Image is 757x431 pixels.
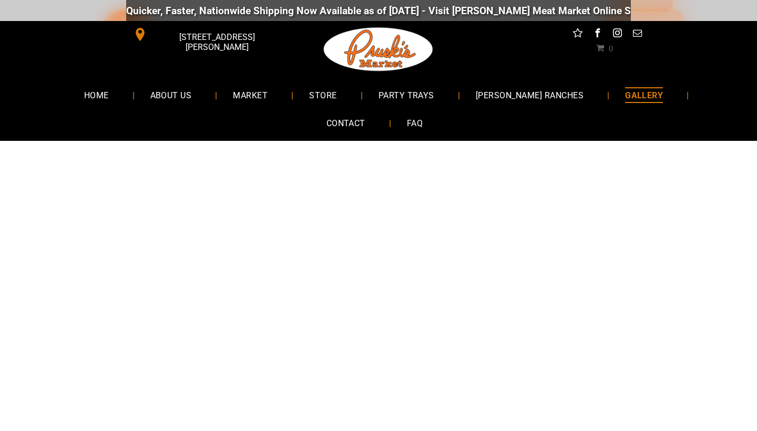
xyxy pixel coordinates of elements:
[571,26,585,43] a: Social network
[135,81,208,109] a: ABOUT US
[631,26,645,43] a: email
[126,26,287,43] a: [STREET_ADDRESS][PERSON_NAME]
[363,81,450,109] a: PARTY TRAYS
[68,81,125,109] a: HOME
[611,26,625,43] a: instagram
[460,81,599,109] a: [PERSON_NAME] RANCHES
[322,21,435,78] img: Pruski-s+Market+HQ+Logo2-1920w.png
[311,109,381,137] a: CONTACT
[591,26,605,43] a: facebook
[293,81,352,109] a: STORE
[149,27,285,57] span: [STREET_ADDRESS][PERSON_NAME]
[217,81,283,109] a: MARKET
[609,81,679,109] a: GALLERY
[391,109,438,137] a: FAQ
[609,44,613,52] span: 0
